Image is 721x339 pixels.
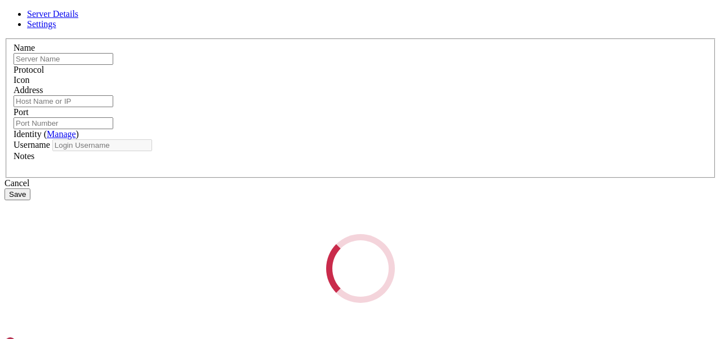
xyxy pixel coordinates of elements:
[5,14,9,24] div: (0, 1)
[5,5,574,14] x-row: Connecting [TECHNICAL_ID]...
[52,139,152,151] input: Login Username
[14,75,29,85] label: Icon
[44,129,79,139] span: ( )
[27,9,78,19] a: Server Details
[14,107,29,117] label: Port
[27,19,56,29] a: Settings
[326,234,395,303] div: Loading...
[14,53,113,65] input: Server Name
[14,43,35,52] label: Name
[14,65,44,74] label: Protocol
[14,151,34,161] label: Notes
[14,140,50,149] label: Username
[14,95,113,107] input: Host Name or IP
[5,188,30,200] button: Save
[14,129,79,139] label: Identity
[14,85,43,95] label: Address
[5,178,716,188] div: Cancel
[14,117,113,129] input: Port Number
[47,129,76,139] a: Manage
